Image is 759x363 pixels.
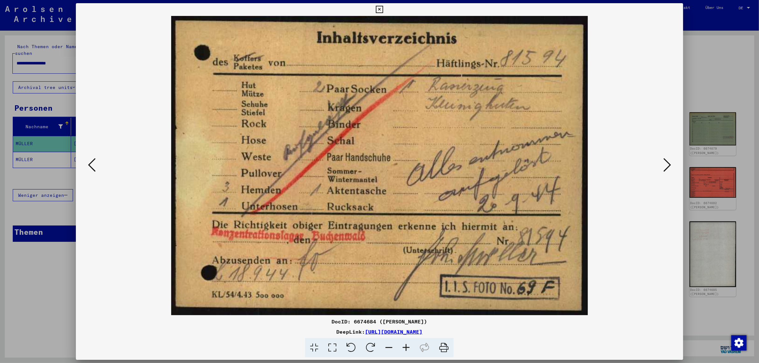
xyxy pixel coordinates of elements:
[76,328,683,336] div: DeepLink:
[365,329,422,335] a: [URL][DOMAIN_NAME]
[98,16,661,315] img: 001.jpg
[76,318,683,325] div: DocID: 6674684 ([PERSON_NAME])
[731,335,747,351] img: Zustimmung ändern
[731,335,746,350] div: Zustimmung ändern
